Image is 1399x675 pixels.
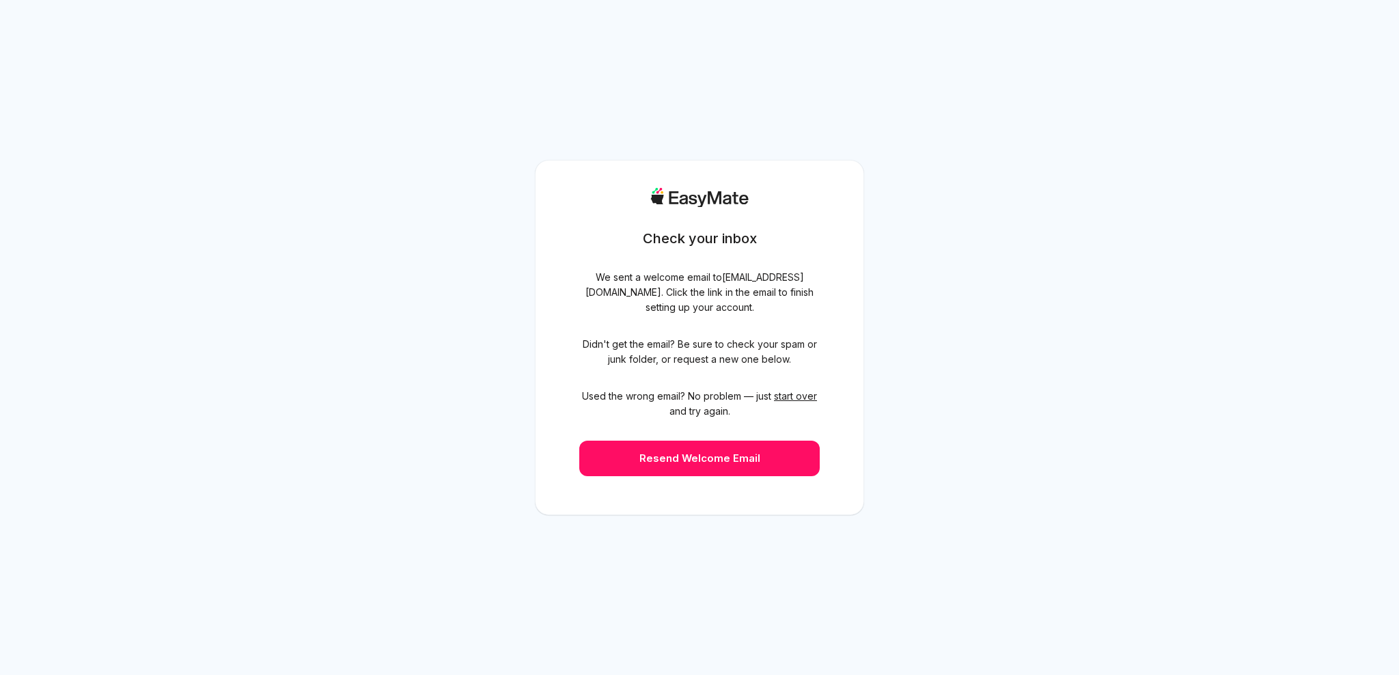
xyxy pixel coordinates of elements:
[579,389,820,419] span: Used the wrong email? No problem — just and try again.
[579,337,820,367] span: Didn't get the email? Be sure to check your spam or junk folder, or request a new one below.
[579,270,820,315] span: We sent a welcome email to [EMAIL_ADDRESS][DOMAIN_NAME] . Click the link in the email to finish s...
[643,229,757,248] h1: Check your inbox
[579,441,820,476] button: Resend Welcome Email
[774,389,817,404] button: start over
